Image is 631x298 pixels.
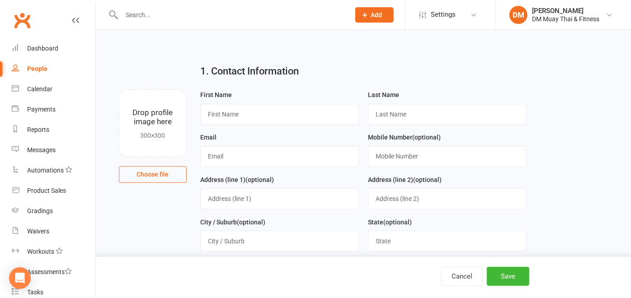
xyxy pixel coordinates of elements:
input: Email [200,146,359,167]
label: First Name [200,90,232,100]
a: Reports [12,120,95,140]
h2: 1. Contact Information [200,66,527,77]
a: Gradings [12,201,95,221]
a: Payments [12,99,95,120]
a: People [12,59,95,79]
div: Workouts [27,248,54,255]
button: Cancel [441,267,483,286]
input: Mobile Number [368,146,527,167]
spang: (optional) [413,176,442,183]
div: [PERSON_NAME] [532,7,599,15]
input: Address (line 2) [368,188,527,209]
input: City / Suburb [200,231,359,251]
div: Waivers [27,228,49,235]
label: Email [200,132,217,142]
div: Calendar [27,85,52,93]
a: Product Sales [12,181,95,201]
input: Last Name [368,104,527,125]
a: Clubworx [11,9,33,32]
span: Add [371,11,382,19]
spang: (optional) [245,176,274,183]
label: Address (line 1) [200,175,274,185]
input: State [368,231,527,251]
div: Dashboard [27,45,58,52]
a: Workouts [12,242,95,262]
div: DM [509,6,527,24]
div: Reports [27,126,49,133]
input: First Name [200,104,359,125]
span: Settings [431,5,456,25]
div: Messages [27,146,56,154]
a: Messages [12,140,95,160]
spang: (optional) [237,219,265,226]
a: Automations [12,160,95,181]
div: Automations [27,167,64,174]
spang: (optional) [383,219,412,226]
label: Mobile Number [368,132,441,142]
label: Address (line 2) [368,175,442,185]
div: Gradings [27,207,53,214]
button: Add [355,7,394,23]
div: People [27,65,47,72]
div: Payments [27,106,56,113]
div: DM Muay Thai & Fitness [532,15,599,23]
label: City / Suburb [200,217,265,227]
input: Address (line 1) [200,188,359,209]
a: Dashboard [12,38,95,59]
a: Calendar [12,79,95,99]
button: Choose file [119,166,187,182]
div: Assessments [27,268,72,275]
div: Open Intercom Messenger [9,267,31,289]
label: State [368,217,412,227]
button: Save [487,267,529,286]
label: Last Name [368,90,399,100]
div: Product Sales [27,187,66,194]
div: Tasks [27,289,43,296]
a: Waivers [12,221,95,242]
a: Assessments [12,262,95,282]
input: Search... [119,9,344,21]
spang: (optional) [412,134,441,141]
